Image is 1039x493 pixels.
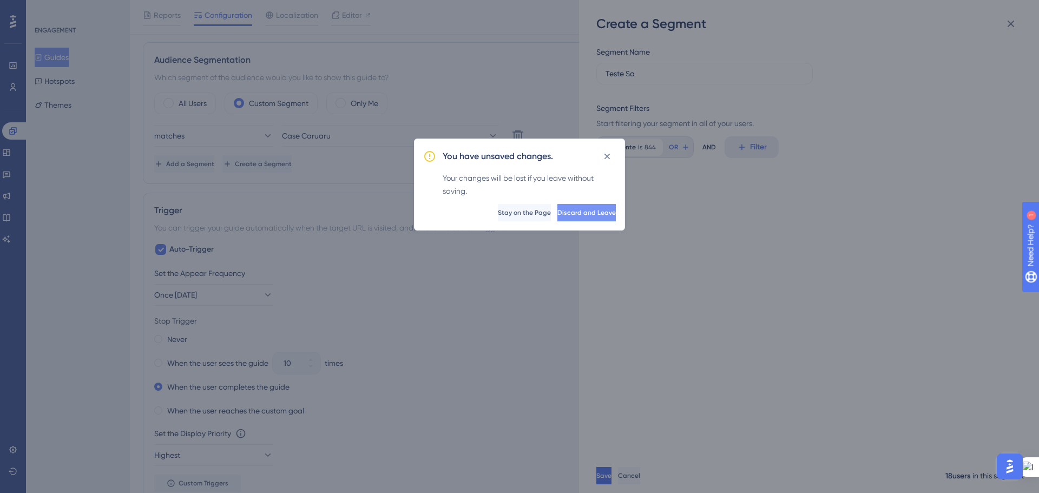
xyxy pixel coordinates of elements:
span: Discard and Leave [557,208,616,217]
div: Your changes will be lost if you leave without saving. [443,172,616,198]
span: Need Help? [25,3,68,16]
span: Stay on the Page [498,208,551,217]
div: 1 [75,5,78,14]
h2: You have unsaved changes. [443,150,553,163]
iframe: UserGuiding AI Assistant Launcher [994,450,1026,483]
